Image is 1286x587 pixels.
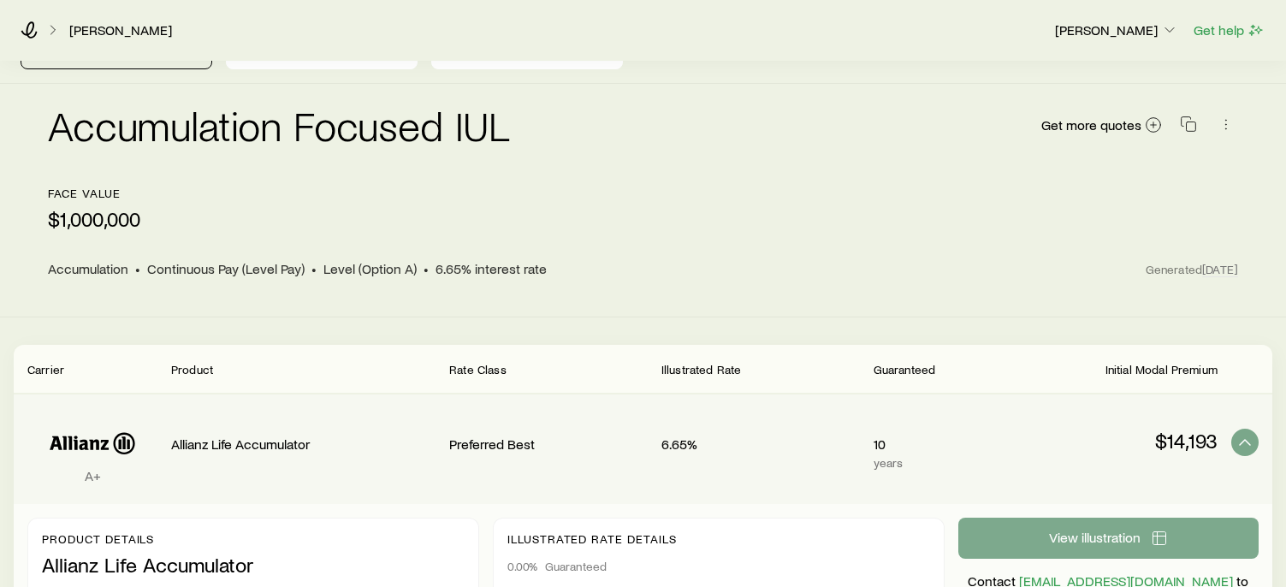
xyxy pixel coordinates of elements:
span: Guaranteed [545,560,607,573]
a: [PERSON_NAME] [68,22,173,39]
button: Get help [1193,21,1265,40]
span: • [311,260,317,277]
button: View illustration [958,518,1259,559]
p: A+ [27,467,157,484]
a: Get more quotes [1040,116,1163,135]
span: [DATE] [1202,262,1238,277]
span: 0.00% [507,560,538,573]
span: Generated [1146,262,1238,277]
h2: Accumulation Focused IUL [48,104,510,145]
span: Get more quotes [1041,118,1141,132]
span: Rate Class [449,362,507,377]
span: Level (Option A) [323,260,417,277]
span: Initial Modal Premium [1105,362,1218,377]
p: [PERSON_NAME] [1055,21,1178,39]
span: 6.65% interest rate [436,260,547,277]
p: Preferred Best [449,436,648,453]
span: • [135,260,140,277]
span: Continuous Pay (Level Pay) [147,260,305,277]
p: 6.65% [661,436,860,453]
p: Allianz Life Accumulator [171,436,436,453]
span: View illustration [1049,531,1141,544]
button: [PERSON_NAME] [1054,21,1179,41]
p: Illustrated rate details [507,532,930,546]
p: years [874,456,1006,470]
p: $1,000,000 [48,207,140,231]
p: Product details [42,532,465,546]
p: $14,193 [1019,429,1218,453]
span: • [424,260,429,277]
span: Guaranteed [874,362,936,377]
span: Accumulation [48,260,128,277]
span: Illustrated Rate [661,362,742,377]
p: Allianz Life Accumulator [42,553,465,577]
span: Carrier [27,362,64,377]
p: face value [48,187,140,200]
p: 10 [874,436,1006,453]
span: Product [171,362,213,377]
